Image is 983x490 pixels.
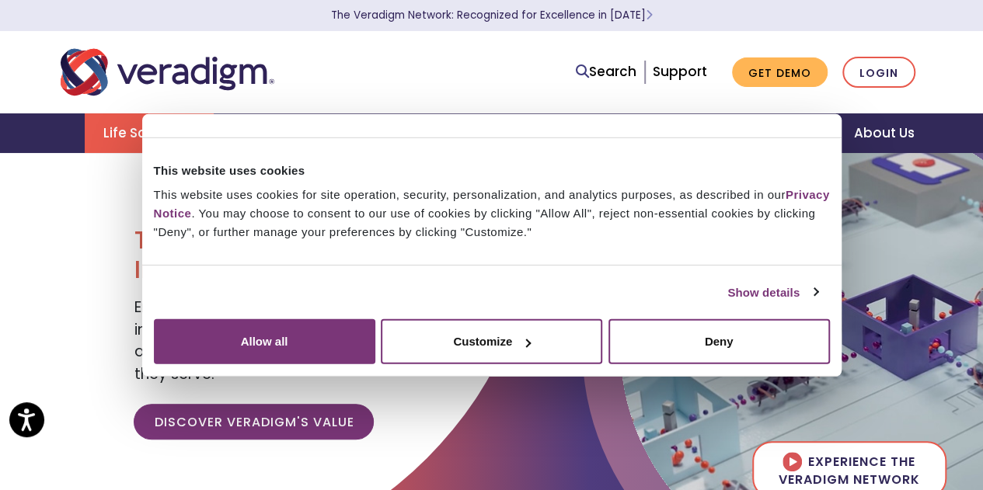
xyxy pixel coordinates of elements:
[576,61,636,82] a: Search
[653,62,707,81] a: Support
[134,225,479,285] h1: Transforming Health, Insightfully®
[381,319,602,364] button: Customize
[154,161,830,179] div: This website uses cookies
[134,297,476,384] span: Empowering our clients with trusted data, insights, and solutions to help reduce costs and improv...
[331,8,653,23] a: The Veradigm Network: Recognized for Excellence in [DATE]Learn More
[154,186,830,242] div: This website uses cookies for site operation, security, personalization, and analytics purposes, ...
[608,319,830,364] button: Deny
[842,57,915,89] a: Login
[727,283,817,301] a: Show details
[61,47,274,98] img: Veradigm logo
[732,57,828,88] a: Get Demo
[154,188,830,220] a: Privacy Notice
[85,113,214,153] a: Life Sciences
[646,8,653,23] span: Learn More
[134,404,374,440] a: Discover Veradigm's Value
[154,319,375,364] button: Allow all
[835,113,933,153] a: About Us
